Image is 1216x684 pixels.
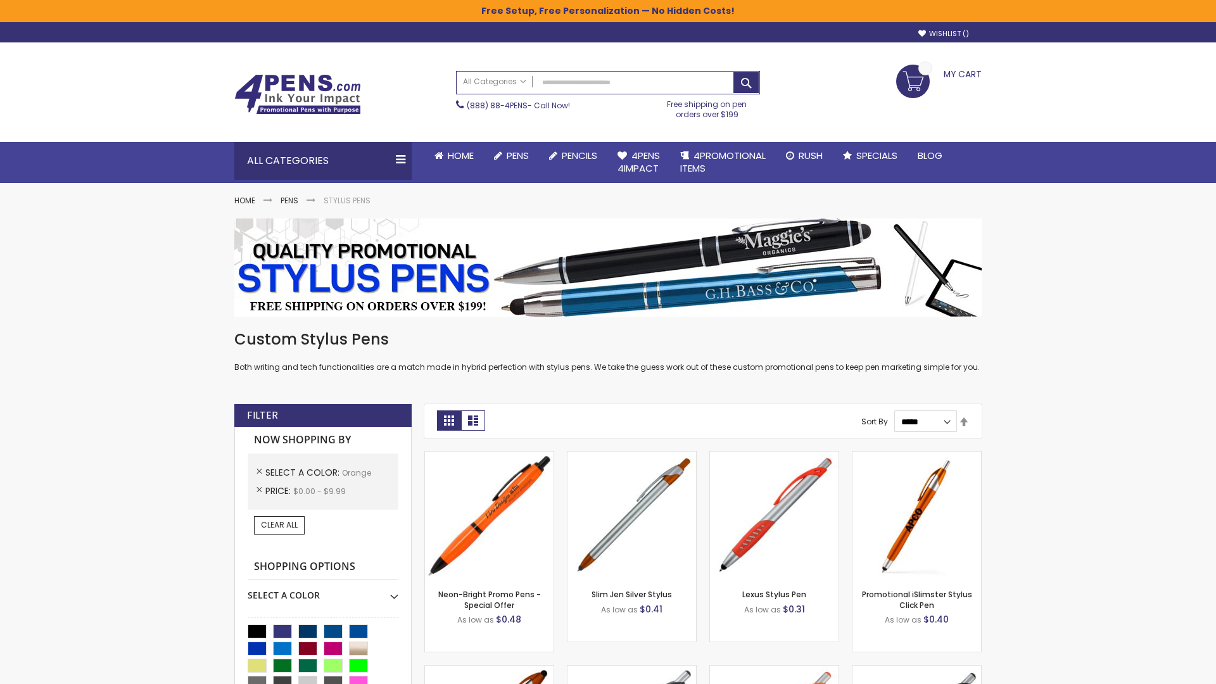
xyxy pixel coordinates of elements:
[467,100,570,111] span: - Call Now!
[254,516,305,534] a: Clear All
[710,452,839,580] img: Lexus Stylus Pen-Orange
[248,554,398,581] strong: Shopping Options
[293,486,346,497] span: $0.00 - $9.99
[670,142,776,183] a: 4PROMOTIONALITEMS
[852,451,981,462] a: Promotional iSlimster Stylus Click Pen-Orange
[654,94,761,120] div: Free shipping on pen orders over $199
[234,74,361,115] img: 4Pens Custom Pens and Promotional Products
[592,589,672,600] a: Slim Jen Silver Stylus
[744,604,781,615] span: As low as
[234,329,982,373] div: Both writing and tech functionalities are a match made in hybrid perfection with stylus pens. We ...
[539,142,607,170] a: Pencils
[617,149,660,175] span: 4Pens 4impact
[640,603,662,616] span: $0.41
[918,149,942,162] span: Blog
[567,665,696,676] a: Boston Stylus Pen-Orange
[562,149,597,162] span: Pencils
[862,589,972,610] a: Promotional iSlimster Stylus Click Pen
[457,72,533,92] a: All Categories
[265,466,342,479] span: Select A Color
[438,589,541,610] a: Neon-Bright Promo Pens - Special Offer
[567,452,696,580] img: Slim Jen Silver Stylus-Orange
[448,149,474,162] span: Home
[861,416,888,427] label: Sort By
[776,142,833,170] a: Rush
[342,467,371,478] span: Orange
[680,149,766,175] span: 4PROMOTIONAL ITEMS
[567,451,696,462] a: Slim Jen Silver Stylus-Orange
[601,604,638,615] span: As low as
[424,142,484,170] a: Home
[923,613,949,626] span: $0.40
[799,149,823,162] span: Rush
[885,614,921,625] span: As low as
[710,451,839,462] a: Lexus Stylus Pen-Orange
[234,218,982,317] img: Stylus Pens
[710,665,839,676] a: Boston Silver Stylus Pen-Orange
[281,195,298,206] a: Pens
[234,195,255,206] a: Home
[234,329,982,350] h1: Custom Stylus Pens
[265,484,293,497] span: Price
[234,142,412,180] div: All Categories
[496,613,521,626] span: $0.48
[507,149,529,162] span: Pens
[247,408,278,422] strong: Filter
[918,29,969,39] a: Wishlist
[742,589,806,600] a: Lexus Stylus Pen
[783,603,805,616] span: $0.31
[852,665,981,676] a: Lexus Metallic Stylus Pen-Orange
[607,142,670,183] a: 4Pens4impact
[248,580,398,602] div: Select A Color
[852,452,981,580] img: Promotional iSlimster Stylus Click Pen-Orange
[425,452,554,580] img: Neon-Bright Promo Pens-Orange
[484,142,539,170] a: Pens
[425,665,554,676] a: TouchWrite Query Stylus Pen-Orange
[908,142,953,170] a: Blog
[457,614,494,625] span: As low as
[248,427,398,453] strong: Now Shopping by
[261,519,298,530] span: Clear All
[437,410,461,431] strong: Grid
[856,149,897,162] span: Specials
[425,451,554,462] a: Neon-Bright Promo Pens-Orange
[467,100,528,111] a: (888) 88-4PENS
[833,142,908,170] a: Specials
[324,195,370,206] strong: Stylus Pens
[463,77,526,87] span: All Categories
